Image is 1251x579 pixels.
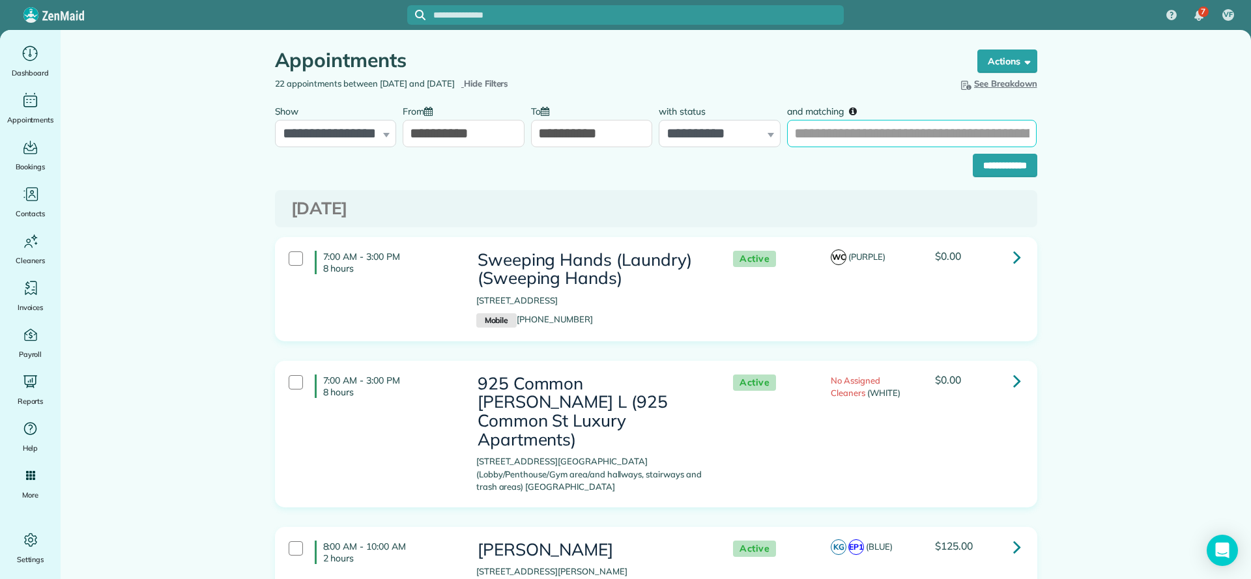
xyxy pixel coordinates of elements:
[866,541,893,552] span: (BLUE)
[733,374,776,391] span: Active
[935,249,961,262] span: $0.00
[275,49,953,71] h1: Appointments
[16,160,46,173] span: Bookings
[5,277,55,314] a: Invoices
[476,455,707,494] p: [STREET_ADDRESS][GEOGRAPHIC_DATA] (Lobby/Penthouse/Gym area/and hallways, stairways and trash are...
[848,251,885,262] span: (PURPLE)
[831,539,846,555] span: KG
[18,301,44,314] span: Invoices
[1224,10,1233,20] span: VF
[1201,7,1205,17] span: 7
[1207,535,1238,566] div: Open Intercom Messenger
[5,184,55,220] a: Contacts
[7,113,54,126] span: Appointments
[5,418,55,455] a: Help
[315,541,457,564] h4: 8:00 AM - 10:00 AM
[733,251,776,267] span: Active
[265,78,656,91] div: 22 appointments between [DATE] and [DATE]
[867,388,900,398] span: (WHITE)
[17,553,44,566] span: Settings
[5,137,55,173] a: Bookings
[531,98,556,122] label: To
[23,442,38,455] span: Help
[476,374,707,449] h3: 925 Common [PERSON_NAME] L (925 Common St Luxury Apartments)
[476,565,707,578] p: [STREET_ADDRESS][PERSON_NAME]
[315,251,457,274] h4: 7:00 AM - 3:00 PM
[5,231,55,267] a: Cleaners
[323,262,457,274] p: 8 hours
[323,386,457,398] p: 8 hours
[315,374,457,398] h4: 7:00 AM - 3:00 PM
[415,10,425,20] svg: Focus search
[18,395,44,408] span: Reports
[476,294,707,307] p: [STREET_ADDRESS]
[831,375,880,399] span: No Assigned Cleaners
[323,552,457,564] p: 2 hours
[848,539,864,555] span: EP1
[464,78,509,91] span: Hide Filters
[476,314,593,324] a: Mobile[PHONE_NUMBER]
[476,541,707,559] h3: [PERSON_NAME]
[476,251,707,288] h3: Sweeping Hands (Laundry) (Sweeping Hands)
[407,10,425,20] button: Focus search
[22,488,38,501] span: More
[19,348,42,361] span: Payroll
[1185,1,1213,30] div: 7 unread notifications
[403,98,439,122] label: From
[5,90,55,126] a: Appointments
[16,254,45,267] span: Cleaners
[291,199,1021,218] h3: [DATE]
[5,324,55,361] a: Payroll
[5,530,55,566] a: Settings
[935,539,973,552] span: $125.00
[5,43,55,79] a: Dashboard
[935,373,961,386] span: $0.00
[5,371,55,408] a: Reports
[476,313,517,328] small: Mobile
[733,541,776,557] span: Active
[831,249,846,265] span: WC
[977,49,1037,73] button: Actions
[787,98,866,122] label: and matching
[12,66,49,79] span: Dashboard
[958,78,1037,91] button: See Breakdown
[16,207,45,220] span: Contacts
[461,78,509,89] a: Hide Filters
